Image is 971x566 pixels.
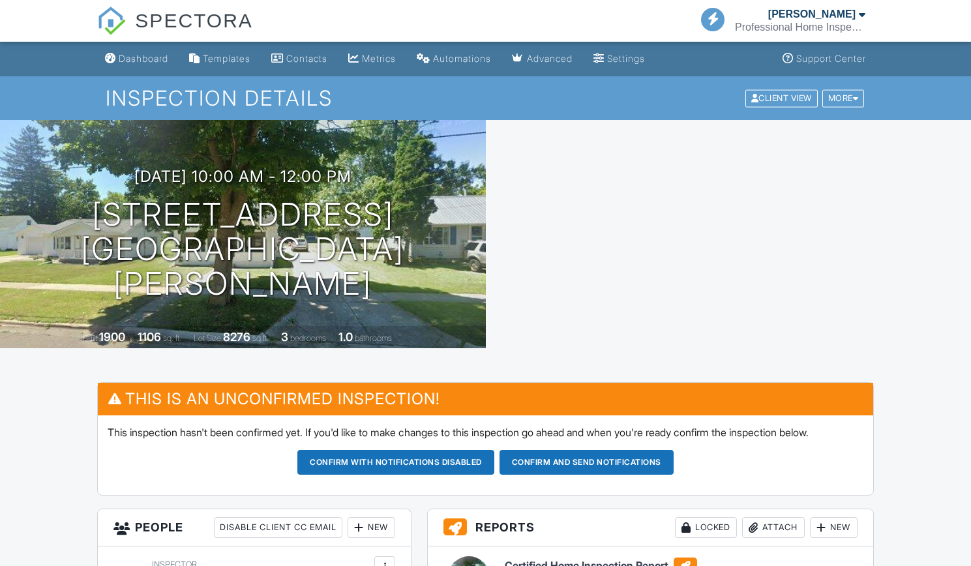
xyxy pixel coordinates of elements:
[500,450,674,475] button: Confirm and send notifications
[97,20,253,44] a: SPECTORA
[777,47,871,71] a: Support Center
[119,53,168,64] div: Dashboard
[281,330,288,344] div: 3
[106,87,866,110] h1: Inspection Details
[100,47,173,71] a: Dashboard
[290,333,326,343] span: bedrooms
[527,53,573,64] div: Advanced
[768,8,856,21] div: [PERSON_NAME]
[507,47,578,71] a: Advanced
[184,47,256,71] a: Templates
[135,7,253,34] span: SPECTORA
[252,333,269,343] span: sq.ft.
[745,89,818,107] div: Client View
[362,53,396,64] div: Metrics
[411,47,496,71] a: Automations (Basic)
[744,93,821,102] a: Client View
[97,7,126,35] img: The Best Home Inspection Software - Spectora
[194,333,221,343] span: Lot Size
[428,509,873,546] h3: Reports
[286,53,327,64] div: Contacts
[796,53,866,64] div: Support Center
[266,47,333,71] a: Contacts
[588,47,650,71] a: Settings
[203,53,250,64] div: Templates
[223,330,250,344] div: 8276
[134,168,351,185] h3: [DATE] 10:00 am - 12:00 pm
[138,330,161,344] div: 1106
[822,89,865,107] div: More
[297,450,494,475] button: Confirm with notifications disabled
[163,333,181,343] span: sq. ft.
[675,517,737,538] div: Locked
[343,47,401,71] a: Metrics
[735,21,865,34] div: Professional Home Inspections, LLC
[355,333,392,343] span: bathrooms
[433,53,491,64] div: Automations
[98,509,411,546] h3: People
[607,53,645,64] div: Settings
[810,517,858,538] div: New
[108,425,863,439] p: This inspection hasn't been confirmed yet. If you'd like to make changes to this inspection go ah...
[21,198,465,301] h1: [STREET_ADDRESS] [GEOGRAPHIC_DATA][PERSON_NAME]
[214,517,342,538] div: Disable Client CC Email
[98,383,873,415] h3: This is an Unconfirmed Inspection!
[338,330,353,344] div: 1.0
[742,517,805,538] div: Attach
[83,333,97,343] span: Built
[99,330,125,344] div: 1900
[348,517,395,538] div: New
